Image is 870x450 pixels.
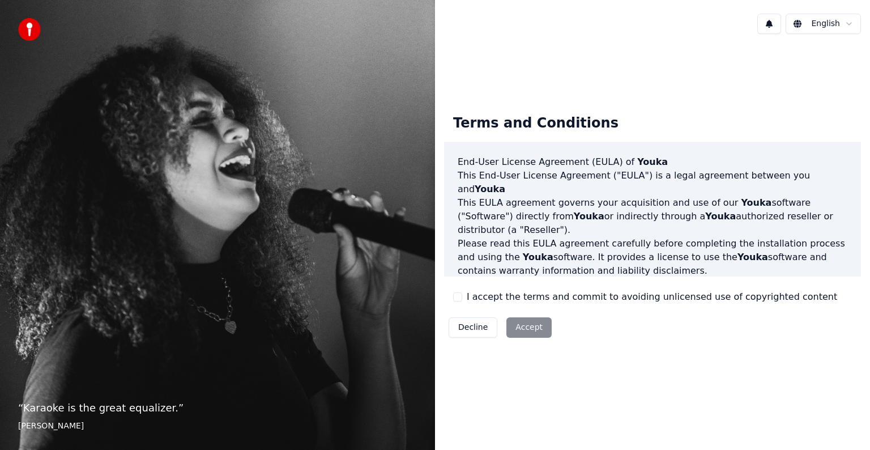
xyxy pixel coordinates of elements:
footer: [PERSON_NAME] [18,421,417,432]
h3: End-User License Agreement (EULA) of [458,155,847,169]
p: Please read this EULA agreement carefully before completing the installation process and using th... [458,237,847,278]
span: Youka [574,211,604,222]
p: “ Karaoke is the great equalizer. ” [18,400,417,416]
p: This EULA agreement governs your acquisition and use of our software ("Software") directly from o... [458,196,847,237]
span: Youka [523,252,553,262]
p: This End-User License Agreement ("EULA") is a legal agreement between you and [458,169,847,196]
span: Youka [737,252,768,262]
img: youka [18,18,41,41]
span: Youka [741,197,771,208]
span: Youka [637,156,668,167]
button: Decline [449,317,497,338]
span: Youka [705,211,736,222]
label: I accept the terms and commit to avoiding unlicensed use of copyrighted content [467,290,837,304]
span: Youka [475,184,505,194]
div: Terms and Conditions [444,105,628,142]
